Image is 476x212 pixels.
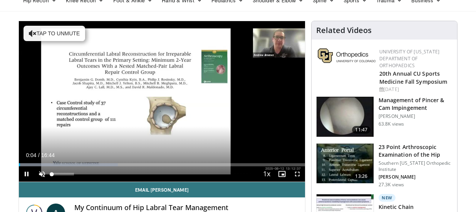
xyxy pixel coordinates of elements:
button: Playback Rate [259,166,274,182]
button: Unmute [34,166,50,182]
img: 355603a8-37da-49b6-856f-e00d7e9307d3.png.150x105_q85_autocrop_double_scale_upscale_version-0.2.png [318,48,375,63]
p: [PERSON_NAME] [379,174,453,180]
button: Fullscreen [290,166,305,182]
a: 11:47 Management of Pincer & Cam Impingement [PERSON_NAME] 63.8K views [316,96,453,137]
span: 11:47 [352,126,370,134]
p: Southern [US_STATE] Orthopedic Institute [379,160,453,172]
button: Tap to unmute [23,26,85,41]
video-js: Video Player [19,21,305,182]
div: Volume Level [52,173,74,176]
h4: Related Videos [316,26,372,35]
div: Progress Bar [19,163,305,166]
p: 63.8K views [379,121,404,127]
button: Enable picture-in-picture mode [274,166,290,182]
img: 38483_0000_3.png.150x105_q85_crop-smart_upscale.jpg [317,97,374,137]
span: 13:26 [352,172,370,180]
a: Email [PERSON_NAME] [19,182,305,197]
h4: My Continuum of Hip Labral Tear Management [74,204,299,212]
img: oa8B-rsjN5HfbTbX4xMDoxOjBrO-I4W8.150x105_q85_crop-smart_upscale.jpg [317,144,374,184]
p: New [379,194,396,202]
a: 20th Annual CU Sports Medicine Fall Symposium [379,70,447,85]
button: Pause [19,166,34,182]
span: 0:04 [26,152,36,158]
a: University of [US_STATE] Department of Orthopaedics [379,48,439,69]
p: [PERSON_NAME] [379,113,453,119]
a: 13:26 23 Point Arthroscopic Examination of the Hip Southern [US_STATE] Orthopedic Institute [PERS... [316,143,453,188]
div: [DATE] [379,86,451,93]
span: / [38,152,40,158]
span: 16:44 [41,152,55,158]
h3: Management of Pincer & Cam Impingement [379,96,453,112]
h3: 23 Point Arthroscopic Examination of the Hip [379,143,453,159]
p: 27.3K views [379,182,404,188]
